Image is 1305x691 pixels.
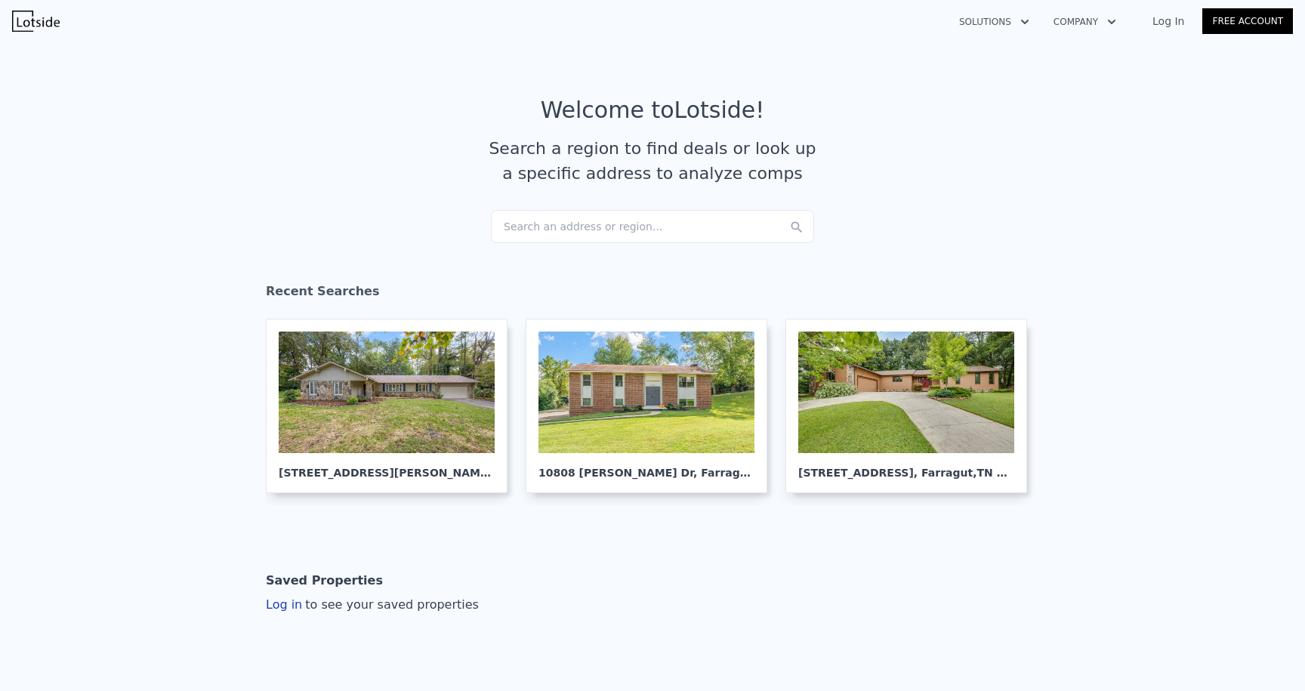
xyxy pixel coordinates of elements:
img: Lotside [12,11,60,32]
span: , TN 37934 [752,467,813,479]
button: Company [1041,8,1128,35]
div: Search an address or region... [491,210,814,243]
div: Saved Properties [266,566,383,596]
div: Welcome to Lotside ! [541,97,765,124]
div: Log in [266,596,479,614]
span: to see your saved properties [302,597,479,612]
button: Solutions [947,8,1041,35]
a: 10808 [PERSON_NAME] Dr, Farragut,TN 37934 [526,319,779,493]
a: Log In [1134,14,1202,29]
div: [STREET_ADDRESS][PERSON_NAME] , Farragut [279,453,495,480]
a: Free Account [1202,8,1293,34]
span: , TN 37934 [973,467,1033,479]
div: Recent Searches [266,270,1039,319]
a: [STREET_ADDRESS][PERSON_NAME], Farragut [266,319,520,493]
div: [STREET_ADDRESS] , Farragut [798,453,1014,480]
a: [STREET_ADDRESS], Farragut,TN 37934 [785,319,1039,493]
div: Search a region to find deals or look up a specific address to analyze comps [483,136,822,186]
div: 10808 [PERSON_NAME] Dr , Farragut [538,453,754,480]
